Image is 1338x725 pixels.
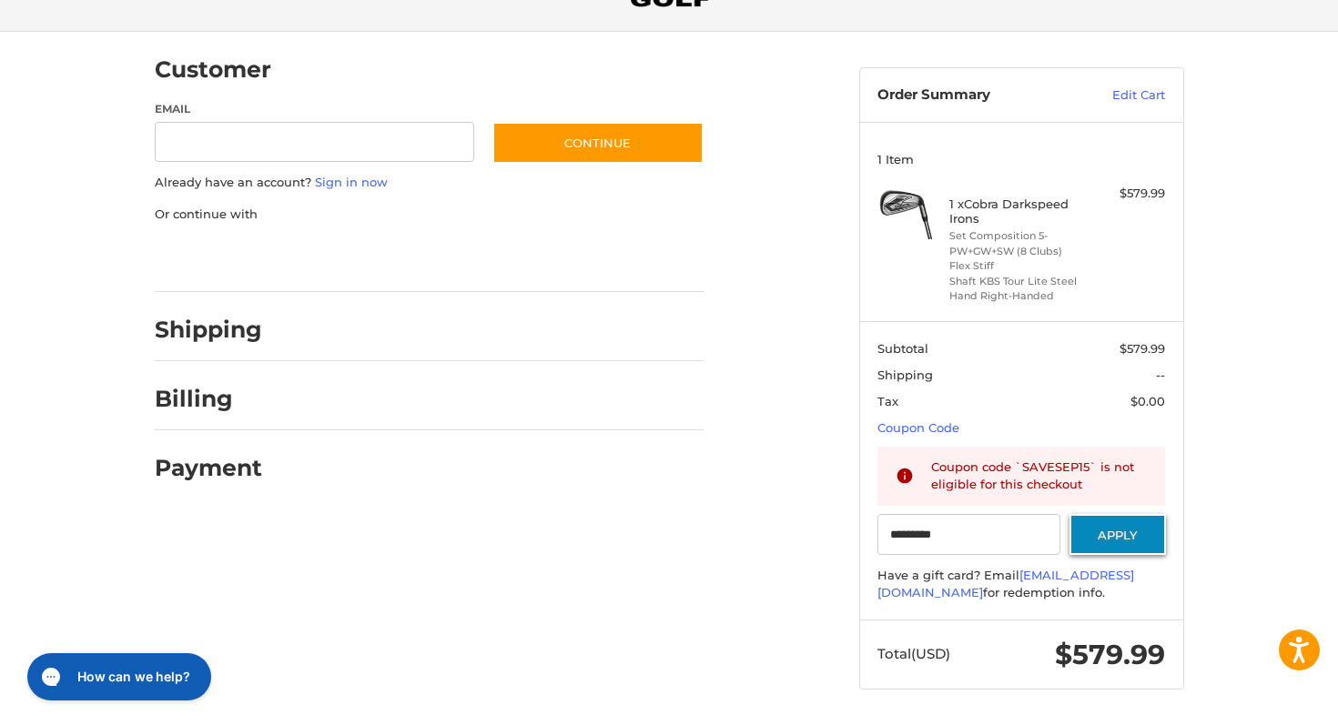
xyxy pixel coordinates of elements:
[155,385,261,413] h2: Billing
[949,274,1089,289] li: Shaft KBS Tour Lite Steel
[877,341,928,356] span: Subtotal
[931,458,1148,494] div: Coupon code `SAVESEP15` is not eligible for this checkout
[877,368,933,382] span: Shipping
[303,241,440,274] iframe: PayPal-paylater
[949,288,1089,304] li: Hand Right-Handed
[1156,368,1165,382] span: --
[1069,514,1166,555] button: Apply
[949,196,1089,227] h4: 1 x Cobra Darkspeed Irons
[155,55,271,84] h2: Customer
[877,514,1060,555] input: Gift Certificate or Coupon Code
[18,647,217,707] iframe: Gorgias live chat messenger
[155,174,704,192] p: Already have an account?
[492,122,704,164] button: Continue
[155,454,262,482] h2: Payment
[949,228,1089,258] li: Set Composition 5-PW+GW+SW (8 Clubs)
[877,645,950,662] span: Total (USD)
[155,316,262,344] h2: Shipping
[1093,185,1165,203] div: $579.99
[1073,86,1165,105] a: Edit Cart
[1120,341,1165,356] span: $579.99
[877,394,898,408] span: Tax
[155,206,704,224] p: Or continue with
[877,152,1165,166] h3: 1 Item
[148,241,285,274] iframe: PayPal-paypal
[877,420,959,435] a: Coupon Code
[1055,638,1165,671] span: $579.99
[877,567,1165,602] div: Have a gift card? Email for redemption info.
[315,175,388,189] a: Sign in now
[877,86,1073,105] h3: Order Summary
[457,241,593,274] iframe: PayPal-venmo
[949,258,1089,274] li: Flex Stiff
[155,101,475,117] label: Email
[1130,394,1165,408] span: $0.00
